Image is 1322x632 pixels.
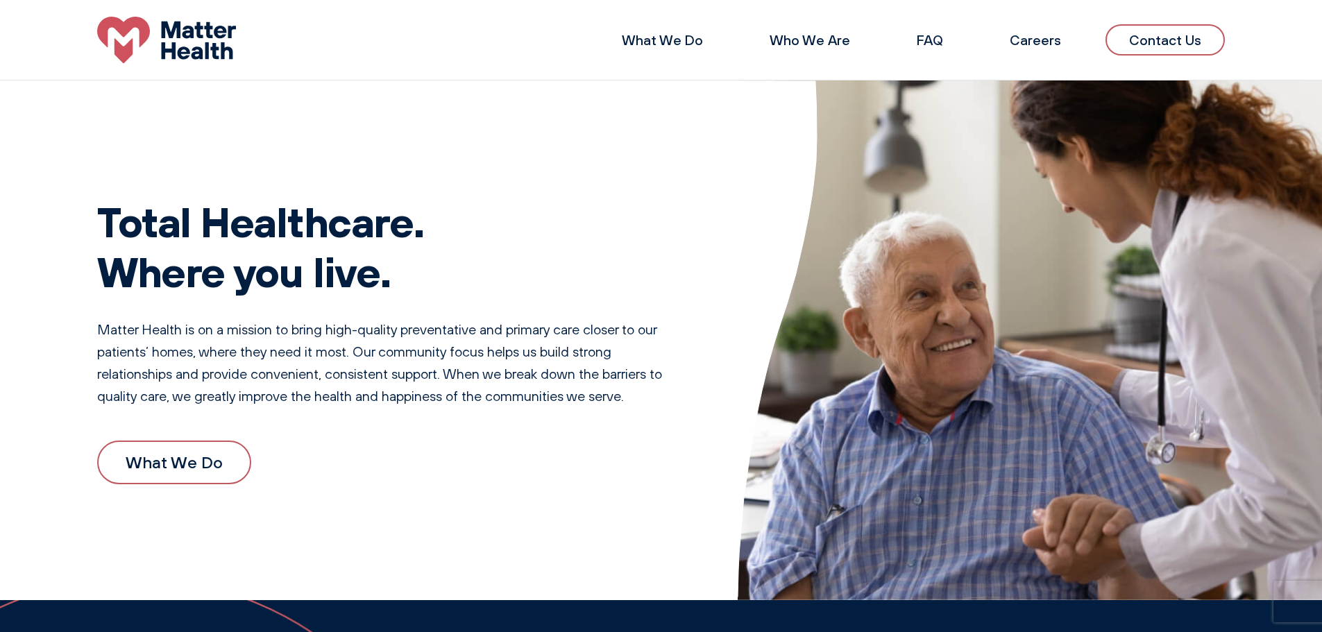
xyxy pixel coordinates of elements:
[97,196,682,296] h1: Total Healthcare. Where you live.
[622,31,703,49] a: What We Do
[770,31,850,49] a: Who We Are
[1105,24,1225,55] a: Contact Us
[97,318,682,407] p: Matter Health is on a mission to bring high-quality preventative and primary care closer to our p...
[917,31,943,49] a: FAQ
[1010,31,1061,49] a: Careers
[97,441,251,484] a: What We Do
